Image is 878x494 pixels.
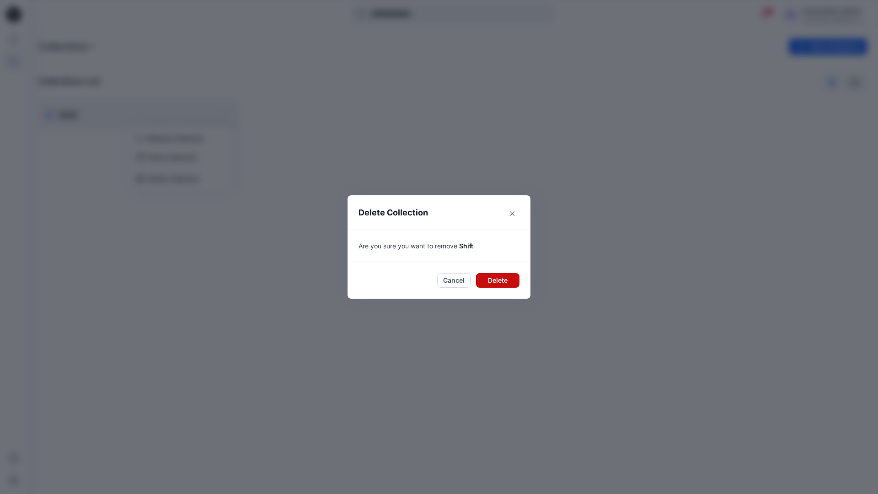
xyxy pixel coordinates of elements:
button: Cancel [437,273,471,288]
header: Delete Collection [348,195,530,230]
button: Close [505,206,519,221]
span: Shift [459,242,473,250]
button: Delete [476,273,519,288]
p: Are you sure you want to remove [359,241,519,251]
